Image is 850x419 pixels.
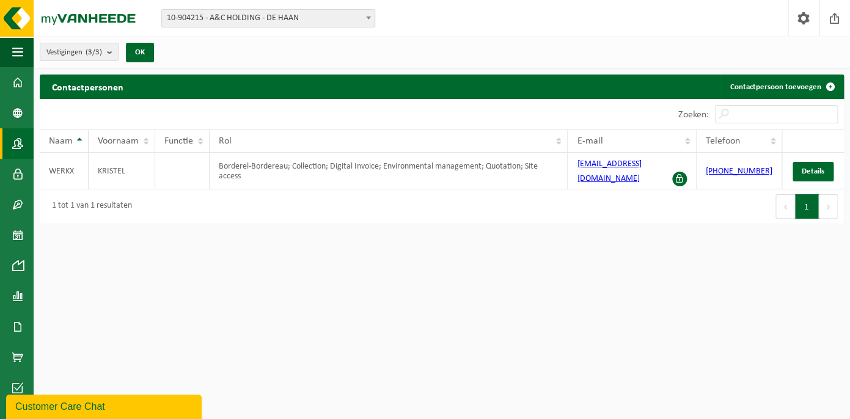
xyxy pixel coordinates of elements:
[98,136,139,146] span: Voornaam
[577,159,641,183] a: [EMAIL_ADDRESS][DOMAIN_NAME]
[793,162,834,181] a: Details
[46,195,132,217] div: 1 tot 1 van 1 resultaten
[706,167,772,176] a: [PHONE_NUMBER]
[819,194,838,219] button: Next
[40,153,89,189] td: WERKX
[162,10,375,27] span: 10-904215 - A&C HOLDING - DE HAAN
[164,136,193,146] span: Functie
[802,167,824,175] span: Details
[6,392,204,419] iframe: chat widget
[678,110,709,120] label: Zoeken:
[46,43,102,62] span: Vestigingen
[89,153,155,189] td: KRISTEL
[720,75,843,99] a: Contactpersoon toevoegen
[161,9,375,27] span: 10-904215 - A&C HOLDING - DE HAAN
[126,43,154,62] button: OK
[40,43,119,61] button: Vestigingen(3/3)
[219,136,232,146] span: Rol
[706,136,740,146] span: Telefoon
[49,136,73,146] span: Naam
[40,75,136,98] h2: Contactpersonen
[577,136,603,146] span: E-mail
[775,194,795,219] button: Previous
[795,194,819,219] button: 1
[210,153,568,189] td: Borderel-Bordereau; Collection; Digital Invoice; Environmental management; Quotation; Site access
[86,48,102,56] count: (3/3)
